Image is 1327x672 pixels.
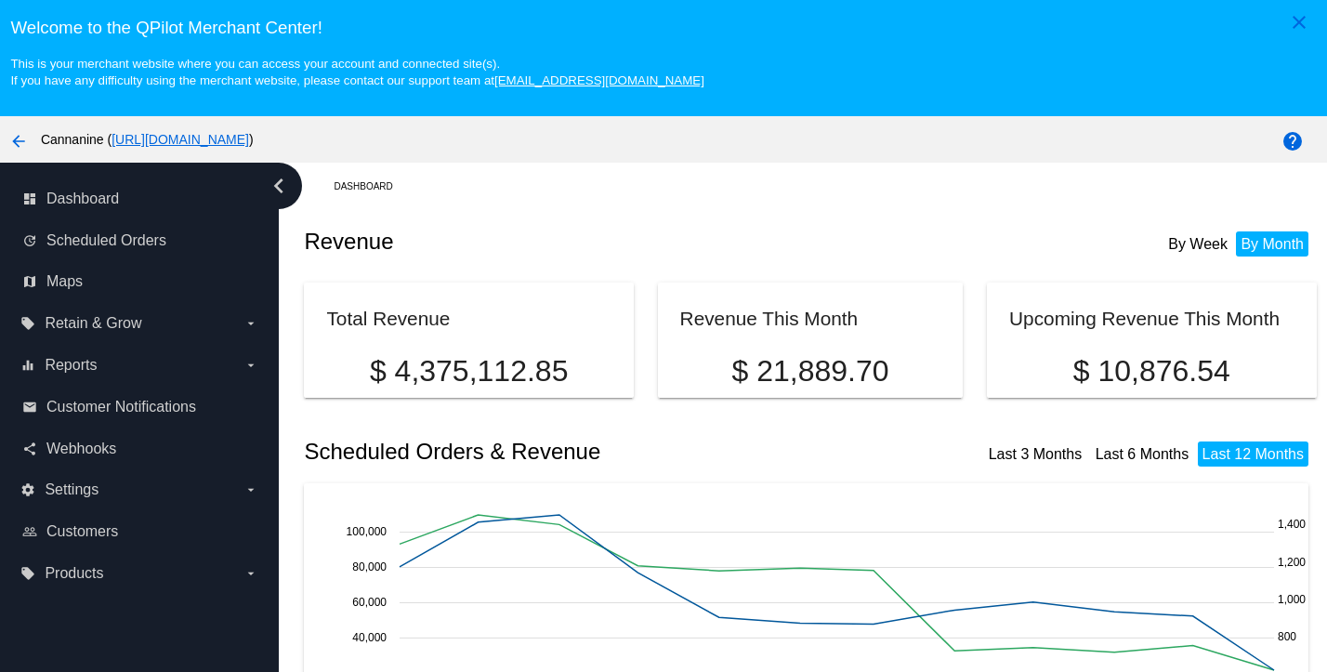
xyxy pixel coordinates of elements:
[22,434,258,464] a: share Webhooks
[22,184,258,214] a: dashboard Dashboard
[1009,308,1280,329] h2: Upcoming Revenue This Month
[46,273,83,290] span: Maps
[1096,446,1189,462] a: Last 6 Months
[304,229,810,255] h2: Revenue
[347,526,388,539] text: 100,000
[326,308,450,329] h2: Total Revenue
[46,191,119,207] span: Dashboard
[22,226,258,256] a: update Scheduled Orders
[1278,630,1296,643] text: 800
[20,482,35,497] i: settings
[22,517,258,547] a: people_outline Customers
[22,392,258,422] a: email Customer Notifications
[243,316,258,331] i: arrow_drop_down
[243,566,258,581] i: arrow_drop_down
[494,73,704,87] a: [EMAIL_ADDRESS][DOMAIN_NAME]
[1236,231,1308,257] li: By Month
[680,308,859,329] h2: Revenue This Month
[264,171,294,201] i: chevron_left
[45,481,99,498] span: Settings
[1278,518,1306,531] text: 1,400
[22,441,37,456] i: share
[46,232,166,249] span: Scheduled Orders
[989,446,1083,462] a: Last 3 Months
[1278,593,1306,606] text: 1,000
[334,172,409,201] a: Dashboard
[353,631,388,644] text: 40,000
[20,358,35,373] i: equalizer
[1163,231,1232,257] li: By Week
[41,132,254,147] span: Cannanine ( )
[46,399,196,415] span: Customer Notifications
[1281,130,1304,152] mat-icon: help
[680,354,941,389] p: $ 21,889.70
[1202,446,1304,462] a: Last 12 Months
[45,565,103,582] span: Products
[22,233,37,248] i: update
[10,57,703,87] small: This is your merchant website where you can access your account and connected site(s). If you hav...
[1278,556,1306,569] text: 1,200
[243,358,258,373] i: arrow_drop_down
[353,560,388,573] text: 80,000
[45,315,141,332] span: Retain & Grow
[10,18,1316,38] h3: Welcome to the QPilot Merchant Center!
[7,130,30,152] mat-icon: arrow_back
[112,132,249,147] a: [URL][DOMAIN_NAME]
[20,566,35,581] i: local_offer
[46,523,118,540] span: Customers
[353,596,388,609] text: 60,000
[22,267,258,296] a: map Maps
[22,191,37,206] i: dashboard
[1009,354,1294,389] p: $ 10,876.54
[22,274,37,289] i: map
[46,441,116,457] span: Webhooks
[1288,11,1310,33] mat-icon: close
[22,524,37,539] i: people_outline
[243,482,258,497] i: arrow_drop_down
[22,400,37,415] i: email
[45,357,97,374] span: Reports
[304,439,810,465] h2: Scheduled Orders & Revenue
[20,316,35,331] i: local_offer
[326,354,611,389] p: $ 4,375,112.85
